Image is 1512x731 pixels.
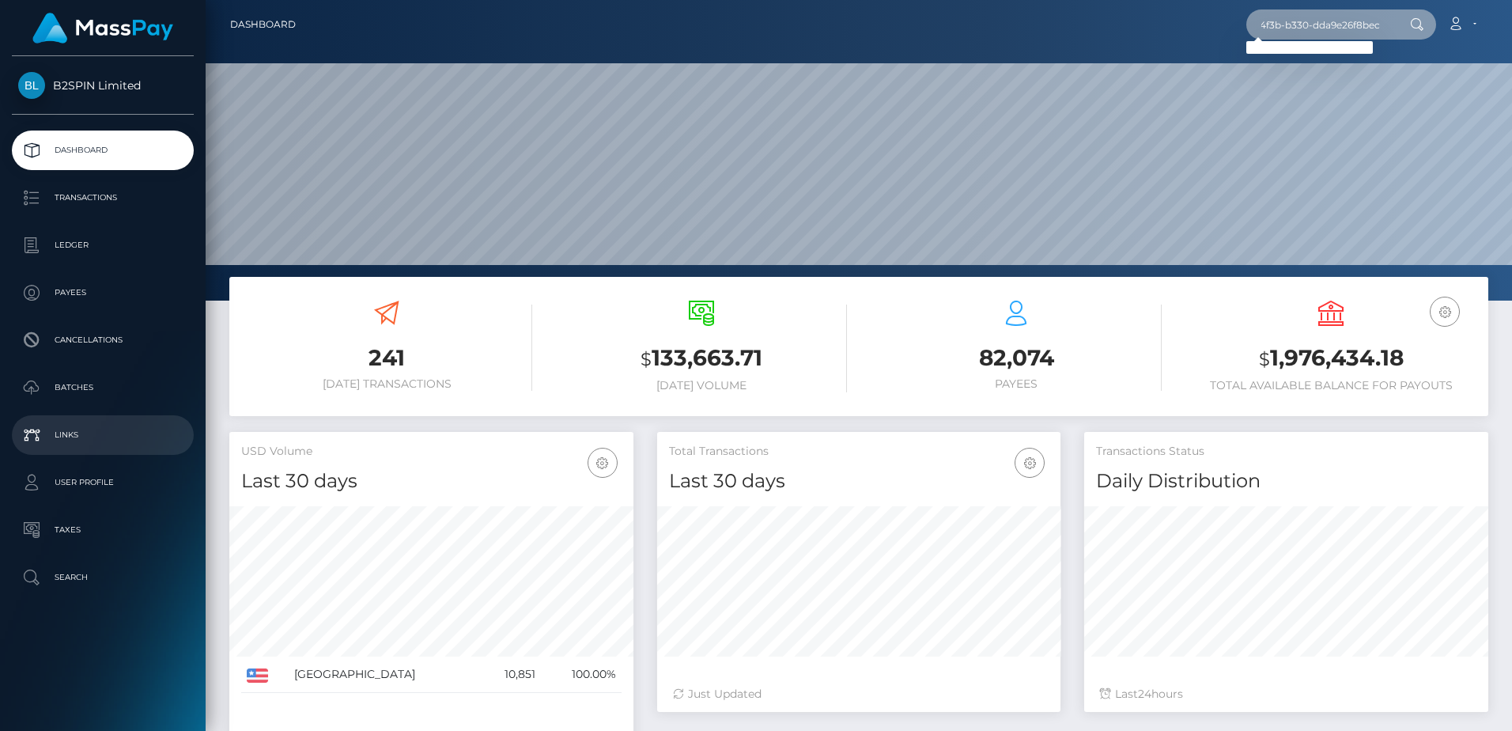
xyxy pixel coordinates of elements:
[12,320,194,360] a: Cancellations
[669,444,1049,460] h5: Total Transactions
[18,518,187,542] p: Taxes
[12,558,194,597] a: Search
[12,510,194,550] a: Taxes
[12,415,194,455] a: Links
[1185,343,1476,375] h3: 1,976,434.18
[12,225,194,265] a: Ledger
[1100,686,1472,703] div: Last hours
[18,376,187,400] p: Batches
[247,669,268,683] img: US.png
[32,13,173,44] img: MassPay Logo
[669,468,1049,495] h4: Last 30 days
[12,463,194,502] a: User Profile
[12,178,194,218] a: Transactions
[641,348,652,370] small: $
[18,186,187,210] p: Transactions
[480,657,541,693] td: 10,851
[12,273,194,312] a: Payees
[18,566,187,589] p: Search
[18,471,187,494] p: User Profile
[556,343,847,375] h3: 133,663.71
[1259,348,1270,370] small: $
[12,131,194,170] a: Dashboard
[673,686,1045,703] div: Just Updated
[230,8,296,41] a: Dashboard
[241,377,532,391] h6: [DATE] Transactions
[541,657,622,693] td: 100.00%
[1185,379,1476,392] h6: Total Available Balance for Payouts
[18,72,45,99] img: B2SPIN Limited
[18,233,187,257] p: Ledger
[18,423,187,447] p: Links
[1096,468,1476,495] h4: Daily Distribution
[289,657,481,693] td: [GEOGRAPHIC_DATA]
[241,444,622,460] h5: USD Volume
[12,78,194,93] span: B2SPIN Limited
[12,368,194,407] a: Batches
[241,343,532,373] h3: 241
[1246,9,1395,40] input: Search...
[18,328,187,352] p: Cancellations
[18,138,187,162] p: Dashboard
[1096,444,1476,460] h5: Transactions Status
[871,343,1162,373] h3: 82,074
[871,377,1162,391] h6: Payees
[1138,687,1151,701] span: 24
[18,281,187,305] p: Payees
[241,468,622,495] h4: Last 30 days
[556,379,847,392] h6: [DATE] Volume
